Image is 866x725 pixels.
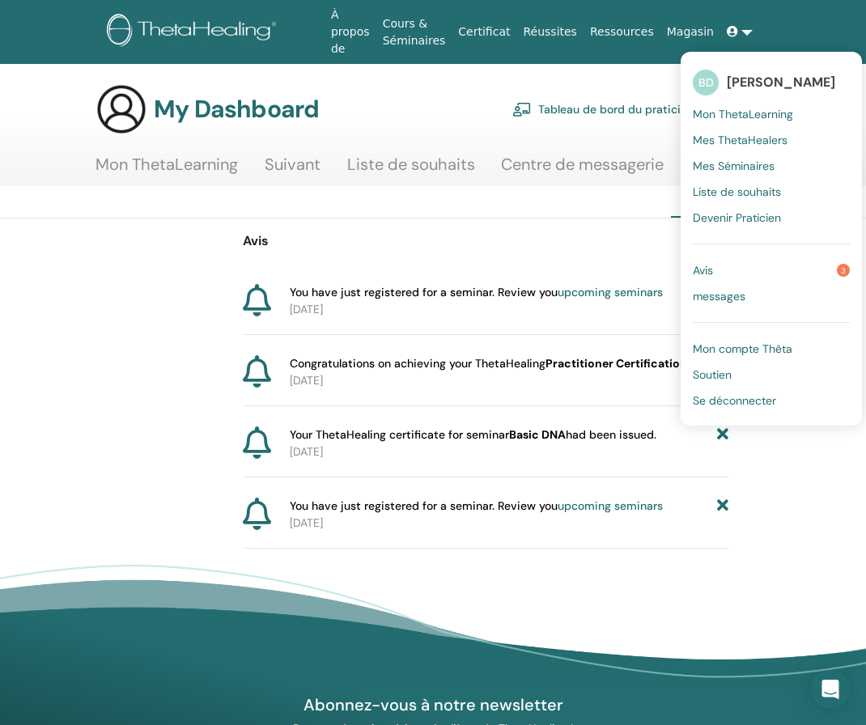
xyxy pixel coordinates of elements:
h4: Abonnez-vous à notre newsletter [246,694,620,715]
span: You have just registered for a seminar. Review you [290,284,663,301]
p: [DATE] [290,301,728,318]
span: Avis [693,263,713,278]
span: BD [693,70,719,95]
span: Mes ThetaHealers [693,133,787,147]
span: 3 [837,264,850,277]
a: Mes ThetaHealers [693,127,850,153]
p: [DATE] [290,443,728,460]
a: Soutien [693,362,850,388]
span: Mon compte Thêta [693,341,792,356]
b: Practitioner Certification [545,356,687,371]
a: Mon ThetaLearning [693,101,850,127]
span: Liste de souhaits [693,184,781,199]
img: chalkboard-teacher.svg [512,102,532,117]
a: Se déconnecter [693,388,850,413]
div: Open Intercom Messenger [811,670,850,709]
a: messages [693,283,850,309]
a: Cours & Séminaires [376,9,452,56]
span: Soutien [693,367,732,382]
a: Liste de souhaits [693,179,850,205]
a: Avis3 [693,257,850,283]
a: upcoming seminars [558,498,663,513]
span: Congratulations on achieving your ThetaHealing ! [290,355,690,372]
a: Certificat [452,17,516,47]
a: Mon ThetaLearning [96,155,238,186]
a: Liste de souhaits [347,155,475,186]
a: Suivant [265,155,321,186]
a: Magasin [660,17,720,47]
a: Ressources [584,17,660,47]
img: logo.png [107,14,282,50]
a: upcoming seminars [558,285,663,299]
b: Basic DNA [509,427,566,442]
span: You have just registered for a seminar. Review you [290,498,663,515]
a: Tableau de bord du praticien [512,91,694,127]
img: generic-user-icon.jpg [96,83,147,135]
span: Mes Séminaires [693,159,775,173]
span: messages [693,289,745,303]
p: [DATE] [290,515,728,532]
a: Centre de messagerie [501,155,664,186]
a: BD[PERSON_NAME] [693,64,850,101]
p: Avis [243,231,728,251]
span: Mon ThetaLearning [693,107,793,121]
p: [DATE] [290,372,728,389]
a: Réussites [516,17,583,47]
h3: My Dashboard [154,95,319,124]
a: Mon compte Thêta [693,336,850,362]
a: Mes Séminaires [693,153,850,179]
span: Your ThetaHealing certificate for seminar had been issued. [290,426,656,443]
span: Se déconnecter [693,393,776,408]
span: [PERSON_NAME] [727,74,835,91]
a: Devenir Praticien [693,205,850,231]
span: Devenir Praticien [693,210,781,225]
